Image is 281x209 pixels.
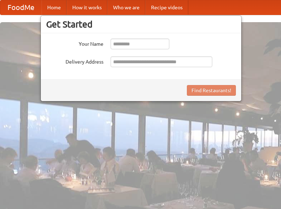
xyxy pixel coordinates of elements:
[0,0,42,15] a: FoodMe
[42,0,67,15] a: Home
[46,19,236,30] h3: Get Started
[46,56,103,65] label: Delivery Address
[107,0,145,15] a: Who we are
[145,0,188,15] a: Recipe videos
[46,39,103,48] label: Your Name
[67,0,107,15] a: How it works
[187,85,236,96] button: Find Restaurants!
